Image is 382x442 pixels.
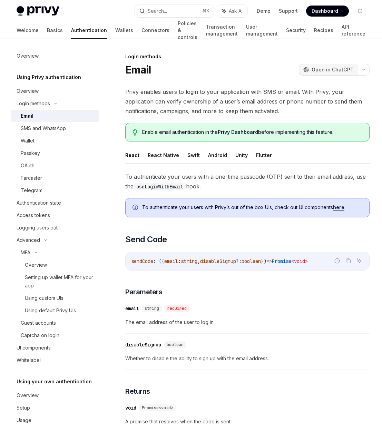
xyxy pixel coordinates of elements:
span: A promise that resolves when the code is sent. [125,418,370,426]
a: OAuth [11,159,99,172]
span: ⌘ K [202,8,209,14]
div: Overview [17,87,39,95]
button: React [125,147,139,163]
span: > [305,258,308,264]
svg: Tip [133,129,137,136]
a: Using custom UIs [11,292,99,304]
a: Overview [11,389,99,402]
a: Transaction management [206,22,238,39]
div: Advanced [17,236,40,244]
span: string [145,306,159,311]
a: here [333,204,344,210]
div: Farcaster [21,174,42,182]
a: Dashboard [306,6,349,17]
div: Setting up wallet MFA for your app [25,273,95,290]
a: Basics [47,22,63,39]
a: Support [279,8,298,14]
span: Privy enables users to login to your application with SMS or email. With Privy, your application ... [125,87,370,116]
a: Demo [257,8,271,14]
span: void [294,258,305,264]
a: Overview [11,50,99,62]
h5: Using your own authentication [17,377,92,386]
a: Overview [11,85,99,97]
div: Setup [17,404,30,412]
a: Welcome [17,22,39,39]
div: Login methods [125,53,370,60]
a: Connectors [141,22,169,39]
button: Ask AI [355,256,364,265]
button: React Native [148,147,179,163]
span: Open in ChatGPT [312,66,354,73]
a: Passkey [11,147,99,159]
a: Captcha on login [11,329,99,342]
button: Search...⌘K [135,5,213,17]
a: Usage [11,414,99,426]
a: UI components [11,342,99,354]
div: Guest accounts [21,319,56,327]
div: Telegram [21,186,42,195]
svg: Info [133,205,139,212]
a: Whitelabel [11,354,99,366]
div: Search... [148,7,167,15]
a: Setup [11,402,99,414]
div: Access tokens [17,211,50,219]
span: }) [261,258,266,264]
code: useLoginWithEmail [134,183,186,190]
div: Overview [25,261,47,269]
div: UI components [17,344,51,352]
a: Authentication state [11,197,99,209]
a: Overview [11,259,99,271]
a: Security [286,22,306,39]
span: Parameters [125,287,162,297]
div: Authentication state [17,199,61,207]
a: Setting up wallet MFA for your app [11,271,99,292]
div: MFA [21,248,30,257]
button: Copy the contents from the code block [344,256,353,265]
img: light logo [17,6,59,16]
a: Wallet [11,135,99,147]
a: Telegram [11,184,99,197]
span: disableSignup [200,258,236,264]
span: boolean [167,342,184,347]
a: Wallets [115,22,133,39]
div: Using default Privy UIs [25,306,76,315]
button: Open in ChatGPT [299,64,358,76]
div: Logging users out [17,224,58,232]
div: Overview [17,391,39,400]
span: Enable email authentication in the before implementing this feature. [142,129,362,136]
a: Authentication [71,22,107,39]
a: Email [11,110,99,122]
button: Report incorrect code [333,256,342,265]
div: SMS and WhatsApp [21,124,66,132]
div: Login methods [17,99,50,108]
div: Whitelabel [17,356,41,364]
span: Dashboard [312,8,338,14]
span: : [178,258,181,264]
span: To authenticate your users with Privy’s out of the box UIs, check out UI components . [142,204,362,211]
span: Returns [125,386,150,396]
a: Policies & controls [178,22,198,39]
span: sendCode [131,258,153,264]
div: OAuth [21,161,35,170]
span: : ({ [153,258,164,264]
div: email [125,305,139,312]
span: ?: [236,258,242,264]
div: required [165,305,189,312]
button: Ask AI [217,5,247,17]
a: User management [246,22,278,39]
div: Using custom UIs [25,294,63,302]
span: , [197,258,200,264]
div: Overview [17,52,39,60]
span: boolean [242,258,261,264]
div: void [125,404,136,411]
h1: Email [125,63,151,76]
button: Toggle dark mode [354,6,365,17]
span: Whether to disable the ability to sign up with the email address. [125,354,370,363]
div: Captcha on login [21,331,59,340]
h5: Using Privy authentication [17,73,81,81]
span: The email address of the user to log in. [125,318,370,326]
div: Usage [17,416,31,424]
a: Access tokens [11,209,99,222]
button: Swift [187,147,200,163]
a: Using default Privy UIs [11,304,99,317]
